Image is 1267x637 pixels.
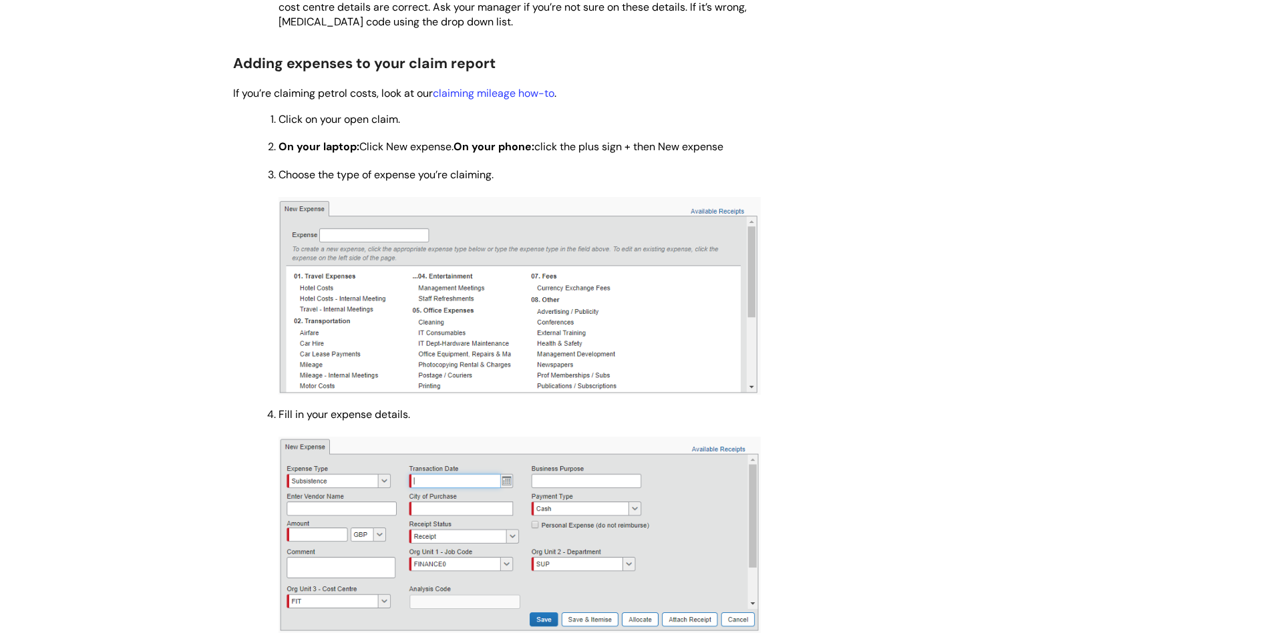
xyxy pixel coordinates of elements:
[233,86,556,100] span: If you’re claiming petrol costs, look at our .
[279,407,410,421] span: Fill in your expense details.
[433,86,554,100] a: claiming mileage how-to
[279,168,494,182] span: Choose the type of expense you’re claiming.
[233,54,496,73] span: Adding expenses to your claim report
[279,140,723,154] span: Click New expense. click the plus sign + then New expense
[454,140,534,154] strong: On your phone:
[279,197,761,395] img: nTu0jTRLZldWcgqMxH0ZpdYWvwk23ikD7w.png
[279,437,761,634] img: kBpAL9Mm73fYAgvFsU5x6LaNE8ogcUthug.png
[279,140,359,154] strong: On your laptop:
[279,112,400,126] span: Click on your open claim.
